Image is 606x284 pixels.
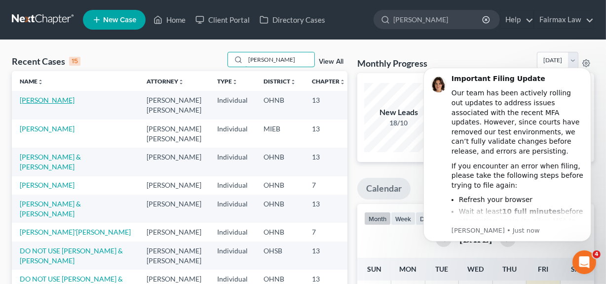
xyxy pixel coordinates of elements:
td: OHNB [256,91,304,119]
td: [PERSON_NAME] [139,176,209,195]
td: Individual [209,223,256,241]
td: [PERSON_NAME] [139,195,209,223]
a: [PERSON_NAME] & [PERSON_NAME] [20,200,81,218]
a: View All [319,58,343,65]
a: Directory Cases [255,11,330,29]
td: 7 [304,223,353,241]
td: Individual [209,176,256,195]
a: Chapterunfold_more [312,78,345,85]
td: MIEB [256,120,304,148]
a: Attorneyunfold_more [147,78,184,85]
a: Calendar [357,178,411,200]
td: Individual [209,120,256,148]
div: 15 [69,57,80,66]
input: Search by name... [393,10,484,29]
button: week [391,212,416,225]
td: OHNB [256,223,304,241]
div: Recent Cases [12,55,80,67]
a: [PERSON_NAME] [20,181,75,189]
i: unfold_more [38,79,43,85]
a: DO NOT USE [PERSON_NAME] & [PERSON_NAME] [20,246,123,265]
td: 7 [304,176,353,195]
td: OHSB [256,242,304,270]
a: Help [500,11,533,29]
div: 18/10 [364,118,433,128]
td: [PERSON_NAME] [139,223,209,241]
td: 13 [304,91,353,119]
a: Districtunfold_more [264,78,296,85]
td: Individual [209,242,256,270]
span: New Case [103,16,136,24]
td: OHNB [256,176,304,195]
td: Individual [209,195,256,223]
td: [PERSON_NAME] [139,148,209,176]
iframe: Intercom notifications message [409,55,606,279]
span: Mon [399,265,417,273]
td: Individual [209,148,256,176]
td: 13 [304,195,353,223]
td: OHNB [256,148,304,176]
span: 4 [593,250,601,258]
a: Home [149,11,190,29]
td: 13 [304,242,353,270]
div: New Leads [364,107,433,118]
td: OHNB [256,195,304,223]
a: Client Portal [190,11,255,29]
td: 13 [304,120,353,148]
a: Fairmax Law [534,11,594,29]
a: [PERSON_NAME] & [PERSON_NAME] [20,153,81,171]
i: unfold_more [290,79,296,85]
span: Sun [367,265,381,273]
td: 13 [304,148,353,176]
a: [PERSON_NAME]'[PERSON_NAME] [20,228,131,236]
iframe: Intercom live chat [572,250,596,274]
td: Individual [209,91,256,119]
td: [PERSON_NAME] [PERSON_NAME] [139,120,209,148]
i: unfold_more [232,79,238,85]
a: [PERSON_NAME] [20,96,75,104]
a: Nameunfold_more [20,78,43,85]
a: Typeunfold_more [217,78,238,85]
input: Search by name... [245,52,314,67]
a: [PERSON_NAME] [20,124,75,133]
i: unfold_more [340,79,345,85]
h3: Monthly Progress [357,57,427,69]
td: [PERSON_NAME] [PERSON_NAME] [139,242,209,270]
button: month [364,212,391,225]
td: [PERSON_NAME] [PERSON_NAME] [139,91,209,119]
i: unfold_more [178,79,184,85]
